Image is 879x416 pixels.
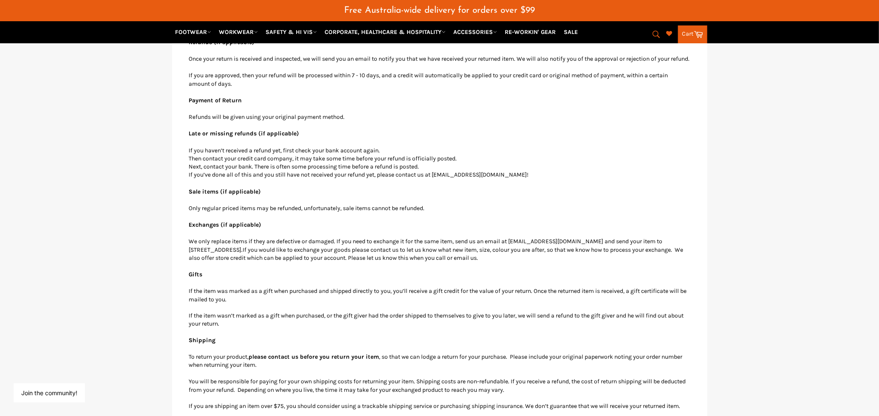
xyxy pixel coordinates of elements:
p: We only replace items if they are defective or damaged. If you need to exchange it for the same i... [189,237,690,262]
strong: Shipping [189,337,216,344]
span: Free Australia-wide delivery for orders over $99 [344,6,535,15]
strong: Gifts [189,271,203,278]
p: Once your return is received and inspected, we will send you an email to notify you that we have ... [189,55,690,63]
p: Refunds will be given using your original payment method. [189,113,690,121]
button: Join the community! [21,389,77,396]
a: SAFETY & HI VIS [263,25,320,39]
p: If you are approved, then your refund will be processed within 7 - 10 days, and a credit will aut... [189,71,690,88]
span: If you would like to exchange your goods please contact us to let us know what new item, size, co... [189,246,684,261]
a: SALE [561,25,582,39]
a: WORKWEAR [216,25,261,39]
strong: Sale items (if applicable) [189,188,261,195]
strong: Refunds (if applicable) [189,39,255,46]
a: FOOTWEAR [172,25,215,39]
a: Cart [678,25,707,43]
strong: Exchanges (if applicable) [189,221,262,228]
p: To return your product, , so that we can lodge a return for your purchase. Please include your or... [189,353,690,370]
a: RE-WORKIN' GEAR [502,25,560,39]
p: If you haven’t received a refund yet, first check your bank account again. Then contact your cred... [189,146,690,179]
p: If the item was marked as a gift when purchased and shipped directly to you, you’ll receive a gif... [189,287,690,328]
strong: Late or missing refunds (if applicable) [189,130,300,137]
a: ACCESSORIES [450,25,500,39]
p: Only regular priced items may be refunded, unfortunately, sale items cannot be refunded. [189,204,690,212]
p: You will be responsible for paying for your own shipping costs for returning your item. Shipping ... [189,378,690,410]
strong: please contact us before you return your item [249,354,379,361]
a: CORPORATE, HEALTHCARE & HOSPITALITY [322,25,449,39]
strong: Payment of Return [189,97,242,104]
